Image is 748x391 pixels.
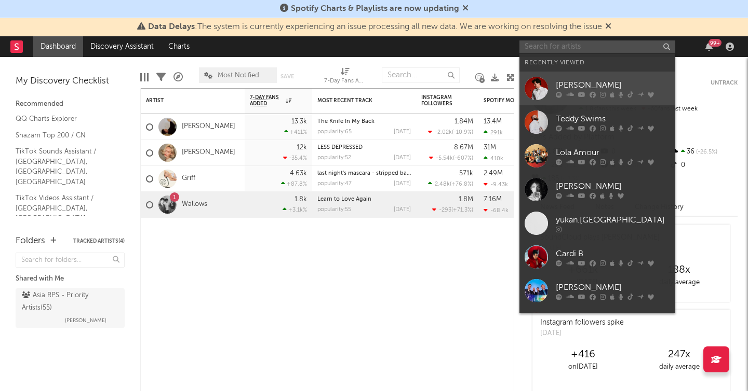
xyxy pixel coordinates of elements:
[556,146,670,159] div: Lola Amour
[484,155,503,162] div: 410k
[317,129,352,135] div: popularity: 65
[394,181,411,187] div: [DATE]
[519,139,675,173] a: Lola Amour
[705,43,713,51] button: 99+
[484,196,502,203] div: 7.16M
[291,118,307,125] div: 13.3k
[535,348,631,361] div: +416
[146,97,224,104] div: Artist
[421,94,458,107] div: Instagram Followers
[631,361,727,373] div: daily average
[173,62,183,92] div: A&R Pipeline
[556,247,670,260] div: Cardi B
[156,62,166,92] div: Filters
[317,119,375,124] a: The Knife In My Back
[250,94,283,107] span: 7-Day Fans Added
[484,144,496,151] div: 31M
[631,264,727,276] div: 188 x
[140,62,149,92] div: Edit Columns
[22,289,116,314] div: Asia RPS - Priority Artists ( 55 )
[283,155,307,161] div: -35.4 %
[317,145,411,150] div: LESS DEPRESSED
[182,122,235,131] a: [PERSON_NAME]
[439,207,451,213] span: -293
[540,317,624,328] div: Instagram followers spike
[428,129,473,135] div: ( )
[535,361,631,373] div: on [DATE]
[709,39,722,47] div: 99 +
[291,5,459,13] span: Spotify Charts & Playlists are now updating
[16,235,45,247] div: Folders
[519,240,675,274] a: Cardi B
[556,79,670,91] div: [PERSON_NAME]
[669,145,738,159] div: 36
[525,57,670,69] div: Recently Viewed
[451,181,472,187] span: +76.8 %
[317,181,352,187] div: popularity: 47
[281,180,307,187] div: +87.8 %
[459,196,473,203] div: 1.8M
[317,155,351,161] div: popularity: 52
[295,196,307,203] div: 1.8k
[484,181,508,188] div: -9.43k
[484,207,509,214] div: -68.4k
[484,129,503,136] div: 291k
[33,36,83,57] a: Dashboard
[16,113,114,124] a: QQ Charts Explorer
[540,328,624,339] div: [DATE]
[453,207,472,213] span: +71.3 %
[317,197,411,202] div: Learn to Love Again
[16,253,125,268] input: Search for folders...
[161,36,197,57] a: Charts
[182,200,207,209] a: Wallows
[435,130,452,135] span: -2.02k
[484,170,503,177] div: 2.49M
[73,239,125,244] button: Tracked Artists(4)
[394,129,411,135] div: [DATE]
[16,192,114,234] a: TikTok Videos Assistant / [GEOGRAPHIC_DATA], [GEOGRAPHIC_DATA], [GEOGRAPHIC_DATA]
[283,206,307,213] div: +3.1k %
[556,214,670,226] div: yukan.[GEOGRAPHIC_DATA]
[317,119,411,124] div: The Knife In My Back
[16,273,125,285] div: Shared with Me
[462,5,469,13] span: Dismiss
[556,180,670,192] div: [PERSON_NAME]
[280,74,294,79] button: Save
[556,113,670,125] div: Teddy Swims
[148,23,602,31] span: : The system is currently experiencing an issue processing all new data. We are working on resolv...
[435,181,450,187] span: 2.48k
[694,149,717,155] span: -26.5 %
[519,40,675,53] input: Search for artists
[317,171,434,176] a: last night's mascara - stripped back version
[324,75,366,88] div: 7-Day Fans Added (7-Day Fans Added)
[519,206,675,240] a: yukan.[GEOGRAPHIC_DATA]
[432,206,473,213] div: ( )
[317,171,411,176] div: last night's mascara - stripped back version
[297,144,307,151] div: 12k
[428,180,473,187] div: ( )
[455,156,472,161] span: -607 %
[317,197,371,202] a: Learn to Love Again
[605,23,611,31] span: Dismiss
[459,170,473,177] div: 571k
[218,72,259,79] span: Most Notified
[429,155,473,161] div: ( )
[631,276,727,289] div: daily average
[631,348,727,361] div: 247 x
[16,75,125,88] div: My Discovery Checklist
[453,130,472,135] span: -10.9 %
[317,145,363,150] a: LESS DEPRESSED
[454,144,473,151] div: 8.67M
[290,170,307,177] div: 4.63k
[382,67,460,83] input: Search...
[16,98,125,110] div: Recommended
[669,159,738,172] div: 0
[65,314,106,327] span: [PERSON_NAME]
[16,130,114,141] a: Shazam Top 200 / CN
[394,207,411,213] div: [DATE]
[556,281,670,294] div: [PERSON_NAME]
[317,207,351,213] div: popularity: 55
[324,62,366,92] div: 7-Day Fans Added (7-Day Fans Added)
[455,118,473,125] div: 1.84M
[484,97,562,104] div: Spotify Monthly Listeners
